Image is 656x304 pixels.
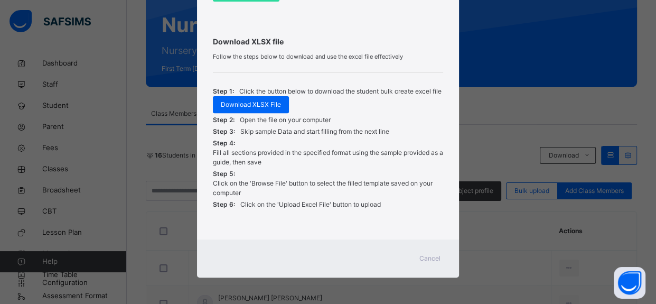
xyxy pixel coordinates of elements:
span: Step 6: [213,200,235,209]
span: Cancel [419,254,440,263]
span: Download XLSX File [221,100,281,109]
p: Click on the 'Browse File' button to select the filled template saved on your computer [213,179,444,198]
button: Open asap [614,267,645,299]
span: Download XLSX file [213,36,444,47]
span: Step 2: [213,115,235,125]
span: Step 5: [213,169,235,179]
p: Open the file on your computer [240,115,331,125]
p: Click the button below to download the student bulk create excel file [239,87,442,96]
p: Skip sample Data and start filling from the next line [240,127,389,136]
span: Follow the steps below to download and use the excel file effectively [213,52,444,61]
span: Step 3: [213,127,235,136]
span: Step 1: [213,87,234,96]
span: Step 4: [213,139,235,148]
p: Click on the 'Upload Excel File' button to upload [240,200,381,209]
p: Fill all sections provided in the specified format using the sample provided as a guide, then save [213,148,444,167]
